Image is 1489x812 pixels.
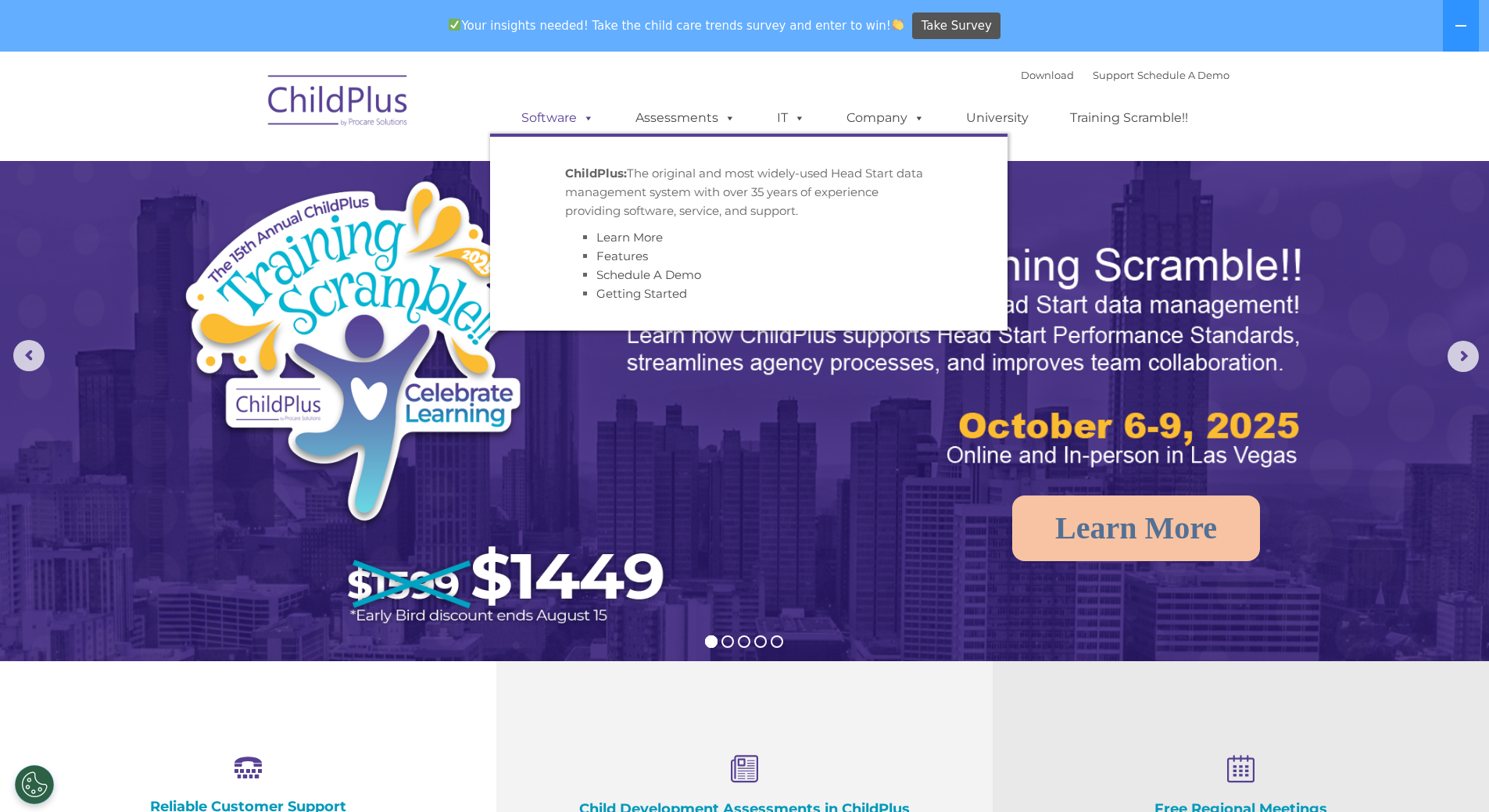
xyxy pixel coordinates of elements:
a: Features [596,249,648,263]
a: Training Scramble!! [1054,102,1204,134]
span: Take Survey [922,13,992,40]
a: Support [1093,69,1134,81]
strong: ChildPlus: [565,166,627,181]
a: University [950,102,1044,134]
button: Cookies Settings [15,765,54,804]
p: The original and most widely-used Head Start data management system with over 35 years of experie... [565,164,932,220]
span: Last name [217,103,265,115]
a: Schedule A Demo [1137,69,1229,81]
a: Learn More [1012,495,1260,561]
a: Assessments [620,102,751,134]
span: Phone number [217,167,284,179]
a: IT [761,102,821,134]
a: Schedule A Demo [596,267,701,282]
a: Software [506,102,610,134]
a: Getting Started [596,286,687,301]
a: Learn More [596,230,663,245]
a: Take Survey [912,13,1000,40]
img: ChildPlus by Procare Solutions [260,64,417,142]
font: | [1021,69,1229,81]
img: ✅ [449,19,460,30]
a: Download [1021,69,1074,81]
span: Your insights needed! Take the child care trends survey and enter to win! [442,10,911,41]
a: Company [831,102,940,134]
img: 👏 [892,19,904,30]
